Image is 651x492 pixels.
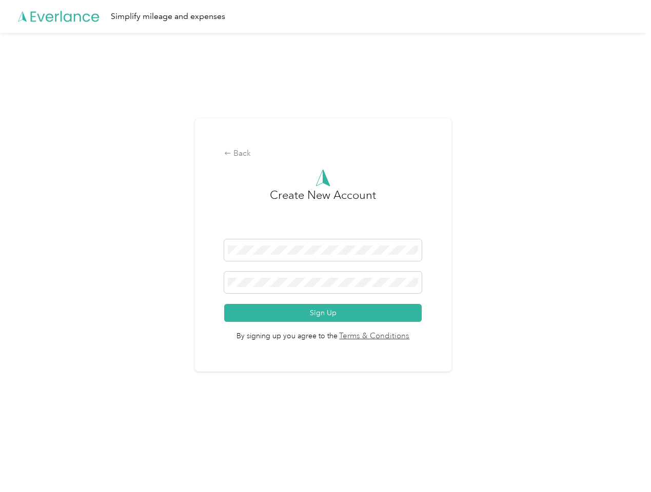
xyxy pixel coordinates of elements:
[224,148,422,160] div: Back
[111,10,225,23] div: Simplify mileage and expenses
[224,304,422,322] button: Sign Up
[270,187,376,239] h3: Create New Account
[224,322,422,342] span: By signing up you agree to the
[338,331,410,342] a: Terms & Conditions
